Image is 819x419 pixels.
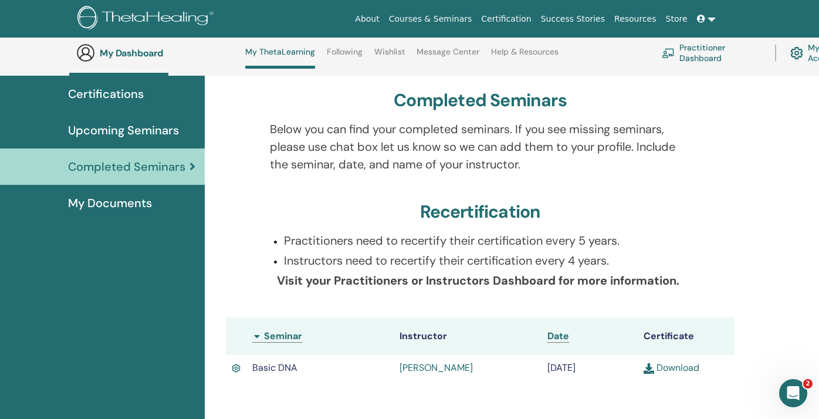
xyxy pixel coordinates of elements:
span: Upcoming Seminars [68,121,179,139]
a: Store [661,8,692,30]
a: Wishlist [374,47,405,66]
a: Help & Resources [491,47,559,66]
td: [DATE] [542,355,638,381]
a: About [350,8,384,30]
span: Certifications [68,85,144,103]
img: download.svg [644,363,654,374]
img: Active Certificate [232,362,241,374]
img: logo.png [77,6,218,32]
h3: Completed Seminars [394,90,567,111]
a: Following [327,47,363,66]
p: Instructors need to recertify their certification every 4 years. [284,252,691,269]
a: Certification [476,8,536,30]
img: cog.svg [790,44,803,62]
th: Certificate [638,317,735,355]
th: Instructor [394,317,541,355]
a: [PERSON_NAME] [400,361,473,374]
p: Practitioners need to recertify their certification every 5 years. [284,232,691,249]
span: Date [547,330,569,342]
img: generic-user-icon.jpg [76,43,95,62]
a: Success Stories [536,8,610,30]
span: My Documents [68,194,152,212]
a: Courses & Seminars [384,8,477,30]
iframe: Intercom live chat [779,379,807,407]
a: Resources [610,8,661,30]
img: chalkboard-teacher.svg [662,48,675,58]
a: Download [644,361,699,374]
h3: Recertification [420,201,541,222]
a: Message Center [417,47,479,66]
a: My ThetaLearning [245,47,315,69]
p: Below you can find your completed seminars. If you see missing seminars, please use chat box let ... [270,120,691,173]
span: Completed Seminars [68,158,185,175]
span: Basic DNA [252,361,297,374]
span: 2 [803,379,813,388]
a: Date [547,330,569,343]
a: Practitioner Dashboard [662,40,761,66]
h3: My Dashboard [100,48,217,59]
b: Visit your Practitioners or Instructors Dashboard for more information. [277,273,679,288]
